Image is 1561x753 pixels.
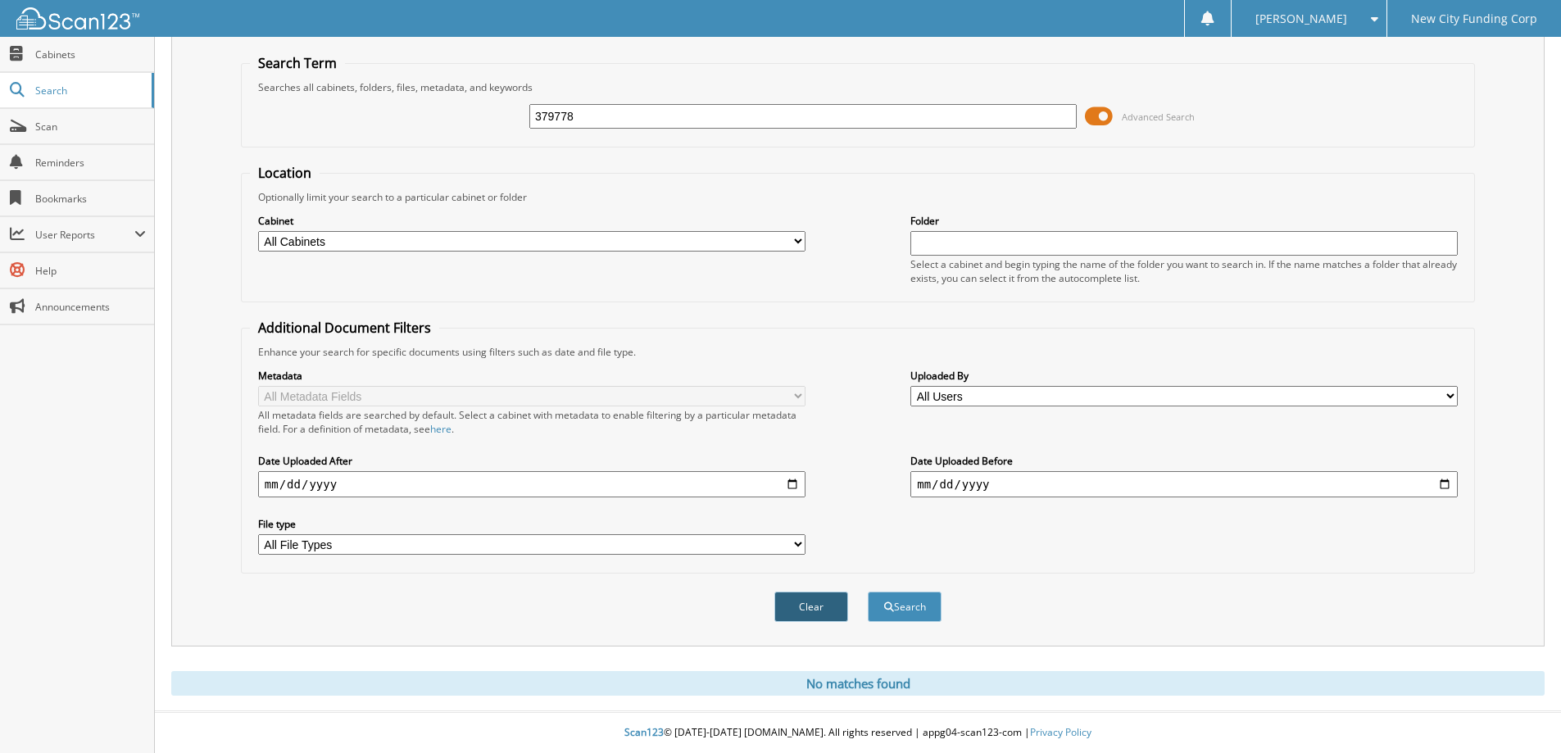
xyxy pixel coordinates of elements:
legend: Search Term [250,54,345,72]
span: Help [35,264,146,278]
iframe: Chat Widget [1479,674,1561,753]
legend: Location [250,164,320,182]
div: Searches all cabinets, folders, files, metadata, and keywords [250,80,1466,94]
label: Metadata [258,369,805,383]
div: All metadata fields are searched by default. Select a cabinet with metadata to enable filtering b... [258,408,805,436]
span: Bookmarks [35,192,146,206]
div: Select a cabinet and begin typing the name of the folder you want to search in. If the name match... [910,257,1458,285]
span: Reminders [35,156,146,170]
button: Search [868,592,942,622]
span: New City Funding Corp [1411,14,1537,24]
span: Scan [35,120,146,134]
label: Cabinet [258,214,805,228]
img: scan123-logo-white.svg [16,7,139,29]
input: start [258,471,805,497]
a: here [430,422,452,436]
button: Clear [774,592,848,622]
label: Uploaded By [910,369,1458,383]
label: Date Uploaded After [258,454,805,468]
span: Cabinets [35,48,146,61]
div: Optionally limit your search to a particular cabinet or folder [250,190,1466,204]
input: end [910,471,1458,497]
label: Folder [910,214,1458,228]
span: Scan123 [624,725,664,739]
label: Date Uploaded Before [910,454,1458,468]
span: Search [35,84,143,98]
span: User Reports [35,228,134,242]
div: © [DATE]-[DATE] [DOMAIN_NAME]. All rights reserved | appg04-scan123-com | [155,713,1561,753]
span: Announcements [35,300,146,314]
label: File type [258,517,805,531]
span: [PERSON_NAME] [1255,14,1347,24]
span: Advanced Search [1122,111,1195,123]
div: No matches found [171,671,1545,696]
div: Enhance your search for specific documents using filters such as date and file type. [250,345,1466,359]
a: Privacy Policy [1030,725,1091,739]
legend: Additional Document Filters [250,319,439,337]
